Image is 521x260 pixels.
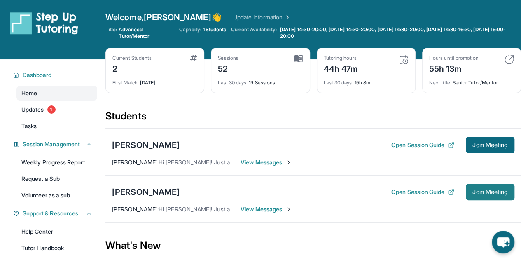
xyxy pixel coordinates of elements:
span: Support & Resources [23,209,78,218]
span: View Messages [241,205,292,213]
button: Join Meeting [466,184,514,200]
div: 2 [112,61,152,75]
button: Dashboard [19,71,92,79]
div: Tutoring hours [324,55,358,61]
div: [DATE] [112,75,197,86]
img: Chevron Right [283,13,291,21]
a: Update Information [233,13,291,21]
img: Chevron-Right [285,159,292,166]
a: Request a Sub [16,171,97,186]
span: Tasks [21,122,37,130]
span: Updates [21,105,44,114]
button: Open Session Guide [391,141,454,149]
a: Help Center [16,224,97,239]
span: [PERSON_NAME] : [112,159,159,166]
span: 1 [47,105,56,114]
button: Join Meeting [466,137,514,153]
button: Support & Resources [19,209,92,218]
a: Tutor Handbook [16,241,97,255]
span: Capacity: [179,26,202,33]
span: Advanced Tutor/Mentor [119,26,174,40]
button: Open Session Guide [391,188,454,196]
span: Welcome, [PERSON_NAME] 👋 [105,12,222,23]
button: chat-button [492,231,514,253]
div: [PERSON_NAME] [112,139,180,151]
img: card [190,55,197,61]
a: Tasks [16,119,97,134]
a: Home [16,86,97,101]
a: Volunteer as a sub [16,188,97,203]
div: 52 [218,61,238,75]
div: Senior Tutor/Mentor [429,75,514,86]
span: Next title : [429,80,451,86]
a: Weekly Progress Report [16,155,97,170]
span: Join Meeting [472,143,508,148]
img: card [399,55,409,65]
span: 1 Students [203,26,226,33]
div: Current Students [112,55,152,61]
img: Chevron-Right [285,206,292,213]
span: Last 30 days : [218,80,248,86]
span: Join Meeting [472,190,508,194]
span: Home [21,89,37,97]
img: card [504,55,514,65]
span: Session Management [23,140,80,148]
span: Current Availability: [231,26,276,40]
a: [DATE] 14:30-20:00, [DATE] 14:30-20:00, [DATE] 14:30-20:00, [DATE] 14:30-16:30, [DATE] 16:00-20:00 [278,26,521,40]
span: View Messages [241,158,292,166]
div: 19 Sessions [218,75,303,86]
span: Title: [105,26,117,40]
span: Last 30 days : [324,80,353,86]
div: 44h 47m [324,61,358,75]
div: Students [105,110,521,128]
div: 15h 8m [324,75,409,86]
div: Sessions [218,55,238,61]
div: 55h 13m [429,61,479,75]
span: Dashboard [23,71,52,79]
span: [DATE] 14:30-20:00, [DATE] 14:30-20:00, [DATE] 14:30-20:00, [DATE] 14:30-16:30, [DATE] 16:00-20:00 [280,26,519,40]
div: [PERSON_NAME] [112,186,180,198]
img: logo [10,12,78,35]
img: card [294,55,303,62]
a: Updates1 [16,102,97,117]
div: Hours until promotion [429,55,479,61]
span: First Match : [112,80,139,86]
button: Session Management [19,140,92,148]
span: [PERSON_NAME] : [112,206,159,213]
